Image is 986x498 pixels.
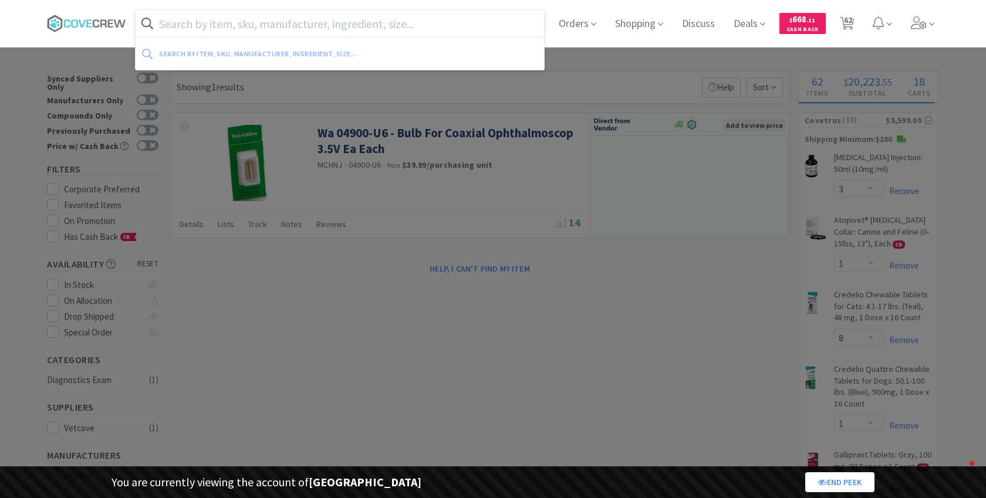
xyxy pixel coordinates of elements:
[805,472,874,492] a: End Peek
[789,16,792,24] span: $
[835,20,859,31] a: 62
[159,45,447,63] div: Search by item, sku, manufacturer, ingredient, size...
[786,26,819,34] span: Cash Back
[946,458,974,486] iframe: Intercom live chat
[779,8,826,39] a: $668.11Cash Back
[136,10,544,37] input: Search by item, sku, manufacturer, ingredient, size...
[789,13,815,25] span: 668
[677,19,720,29] a: Discuss
[309,475,421,489] strong: [GEOGRAPHIC_DATA]
[112,473,421,492] p: You are currently viewing the account of
[806,16,815,24] span: . 11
